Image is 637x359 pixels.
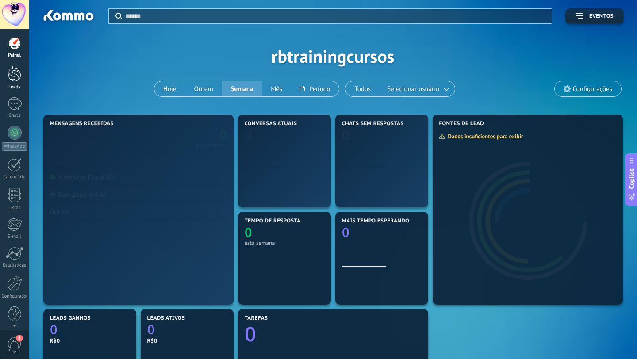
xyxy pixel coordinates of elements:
span: Configurações [573,85,612,93]
div: R$0 [147,337,227,344]
span: Eventos [589,13,614,19]
text: 0 [50,321,58,338]
span: Leads ganhos [50,315,91,321]
span: Selecionar usuário [385,83,441,95]
div: Calendário [2,174,27,180]
div: Leads [2,84,27,90]
text: 0 [245,224,252,241]
span: 2 [16,335,23,342]
button: Período [291,81,339,96]
button: Hoje [154,81,185,96]
div: Outros [50,208,69,216]
text: 0 [245,321,256,348]
img: WhatsApp Cloud API [50,174,56,180]
button: Mês [262,81,291,96]
text: 0 [245,188,248,196]
div: Listas [2,205,27,211]
a: 0 [138,126,227,144]
img: Bate-papo online [50,191,56,197]
button: Ontem [185,81,222,96]
div: esta semana [196,143,226,148]
div: esta semana [245,240,324,246]
div: Estatísticas [2,263,27,268]
span: Conversas atuais [245,121,297,127]
text: 0 [342,224,349,241]
div: WhatsApp [2,142,27,151]
div: esta semana [245,196,324,203]
span: Tempo de resposta [245,218,301,224]
text: 0 [245,126,252,144]
span: Chats sem respostas [342,121,404,127]
span: Copilot [627,169,636,189]
div: 0 [223,173,226,182]
button: Eventos [565,8,624,24]
span: Leads ativos [147,315,185,321]
div: esta semana [342,196,422,203]
div: E-mail [2,234,27,240]
div: Bate-papo online [50,191,107,199]
div: 0 [223,191,226,199]
button: Todos [345,81,380,96]
button: Selecionar usuário [380,81,455,96]
text: 0 [219,126,227,144]
div: R$0 [50,337,130,344]
div: Painel [2,53,27,58]
span: Tarefas [245,315,268,321]
text: 0 [342,126,349,144]
text: 0 [342,188,345,196]
div: Dados insuficientes para exibir [439,133,530,140]
text: 0 [147,321,155,338]
a: 0 [245,321,422,348]
div: WhatsApp Cloud API [50,173,116,182]
span: Mais tempo esperando [342,218,410,224]
span: Mensagens recebidas [50,121,114,127]
div: Configurações [2,294,27,299]
div: Chats [2,113,27,118]
a: 0 [147,321,227,338]
a: 0 [50,321,130,338]
div: 0 [223,208,226,216]
span: Fontes de lead [439,121,484,127]
button: Semana [222,81,262,96]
